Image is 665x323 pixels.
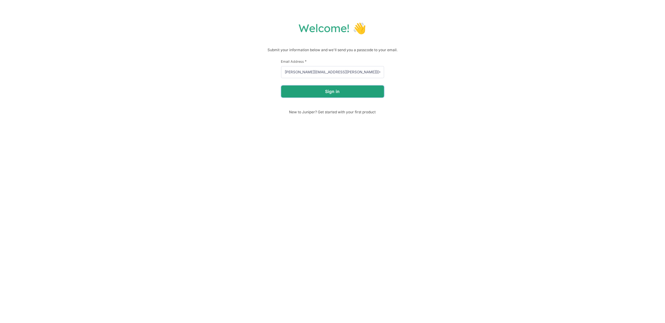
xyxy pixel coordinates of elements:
span: This field is required. [305,59,307,64]
label: Email Address [281,59,384,64]
h1: Welcome! 👋 [6,21,659,35]
button: Sign in [281,85,384,98]
input: email@example.com [281,66,384,78]
p: Submit your information below and we'll send you a passcode to your email. [6,47,659,53]
span: New to Juniper? Get started with your first product [281,110,384,114]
